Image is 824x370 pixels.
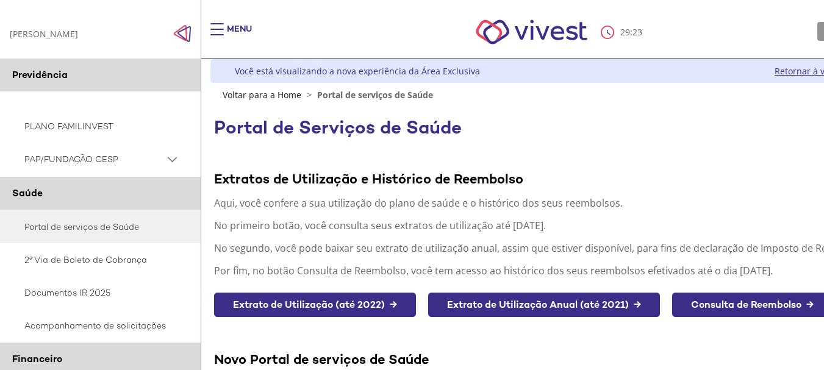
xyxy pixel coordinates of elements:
[24,152,165,167] span: PAP/FUNDAÇÃO CESP
[223,89,301,101] a: Voltar para a Home
[12,352,62,365] span: Financeiro
[632,26,642,38] span: 23
[428,293,660,318] a: Extrato de Utilização Anual (até 2021) →
[173,24,192,43] span: Click to close side navigation.
[304,89,315,101] span: >
[10,28,78,40] div: [PERSON_NAME]
[12,68,68,81] span: Previdência
[317,89,433,101] span: Portal de serviços de Saúde
[214,293,416,318] a: Extrato de Utilização (até 2022) →
[173,24,192,43] img: Fechar menu
[601,26,645,39] div: :
[462,6,601,58] img: Vivest
[620,26,630,38] span: 29
[235,65,480,77] div: Você está visualizando a nova experiência da Área Exclusiva
[227,23,252,48] div: Menu
[12,187,43,199] span: Saúde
